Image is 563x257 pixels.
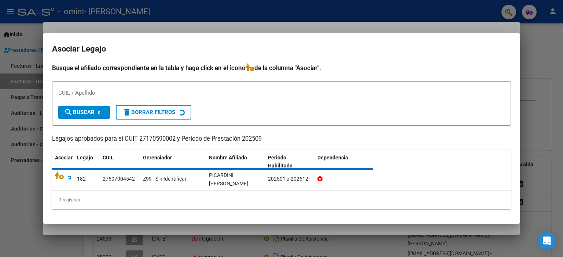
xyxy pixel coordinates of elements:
datatable-header-cell: Nombre Afiliado [206,150,265,174]
h2: Asociar Legajo [52,42,511,56]
datatable-header-cell: CUIL [100,150,140,174]
datatable-header-cell: Legajo [74,150,100,174]
div: 1 registros [52,191,511,209]
datatable-header-cell: Gerenciador [140,150,206,174]
h4: Busque el afiliado correspondiente en la tabla y haga click en el ícono de la columna "Asociar". [52,63,511,73]
span: Legajo [77,155,93,160]
span: Gerenciador [143,155,172,160]
span: CUIL [103,155,114,160]
div: 202501 a 202512 [268,175,312,183]
span: 182 [77,176,86,182]
mat-icon: delete [122,108,131,117]
div: Open Intercom Messenger [538,232,556,250]
span: PICARDINI MARIA EMILIANA [209,172,248,186]
datatable-header-cell: Asociar [52,150,74,174]
button: Buscar [58,106,110,119]
span: Borrar Filtros [122,109,175,116]
span: Dependencia [317,155,348,160]
span: Buscar [64,109,95,116]
span: Asociar [55,155,73,160]
datatable-header-cell: Periodo Habilitado [265,150,314,174]
mat-icon: search [64,108,73,117]
span: Nombre Afiliado [209,155,247,160]
button: Borrar Filtros [116,105,191,120]
datatable-header-cell: Dependencia [314,150,374,174]
span: Z99 - Sin Identificar [143,176,187,182]
div: 27507004542 [103,175,135,183]
p: Legajos aprobados para el CUIT 27170590002 y Período de Prestación 202509 [52,135,511,144]
span: Periodo Habilitado [268,155,292,169]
